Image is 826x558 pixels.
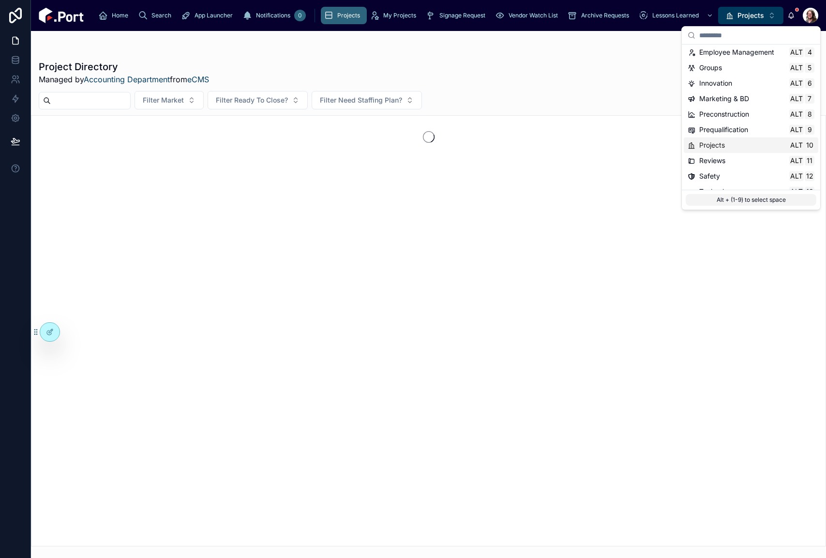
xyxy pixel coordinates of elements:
[806,64,813,72] span: 5
[636,7,718,24] a: Lessons Learned
[423,7,492,24] a: Signage Request
[806,48,813,56] span: 4
[699,140,725,150] span: Projects
[39,8,84,23] img: App logo
[565,7,636,24] a: Archive Requests
[699,47,774,57] span: Employee Management
[135,91,204,109] button: Select Button
[806,95,813,103] span: 7
[95,7,135,24] a: Home
[367,7,423,24] a: My Projects
[699,187,736,196] span: Technology
[509,12,558,19] span: Vendor Watch List
[790,64,803,72] span: Alt
[151,12,171,19] span: Search
[699,94,749,104] span: Marketing & BD
[699,63,722,73] span: Groups
[39,60,209,74] h1: Project Directory
[682,45,820,190] div: Suggestions
[699,156,725,166] span: Reviews
[208,91,308,109] button: Select Button
[806,110,813,118] span: 8
[39,74,209,85] span: Managed by from
[216,95,288,105] span: Filter Ready To Close?
[790,95,803,103] span: Alt
[686,194,816,206] p: Alt + (1-9) to select space
[294,10,306,21] div: 0
[492,7,565,24] a: Vendor Watch List
[240,7,309,24] a: Notifications0
[790,157,803,165] span: Alt
[187,75,209,84] a: eCMS
[699,125,748,135] span: Prequalification
[312,91,422,109] button: Select Button
[699,171,720,181] span: Safety
[112,12,128,19] span: Home
[699,109,749,119] span: Preconstruction
[321,7,367,24] a: Projects
[439,12,485,19] span: Signage Request
[790,141,803,149] span: Alt
[256,12,290,19] span: Notifications
[790,188,803,196] span: Alt
[806,79,813,87] span: 6
[91,5,718,26] div: scrollable content
[581,12,629,19] span: Archive Requests
[383,12,416,19] span: My Projects
[806,126,813,134] span: 9
[790,48,803,56] span: Alt
[84,75,170,84] a: Accounting Department
[178,7,240,24] a: App Launcher
[135,7,178,24] a: Search
[718,7,783,24] button: Select Button
[699,78,732,88] span: Innovation
[790,172,803,180] span: Alt
[790,110,803,118] span: Alt
[806,141,813,149] span: 10
[652,12,699,19] span: Lessons Learned
[806,157,813,165] span: 11
[337,12,360,19] span: Projects
[806,172,813,180] span: 12
[195,12,233,19] span: App Launcher
[737,11,764,20] span: Projects
[320,95,402,105] span: Filter Need Staffing Plan?
[790,79,803,87] span: Alt
[790,126,803,134] span: Alt
[143,95,184,105] span: Filter Market
[806,188,813,196] span: 13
